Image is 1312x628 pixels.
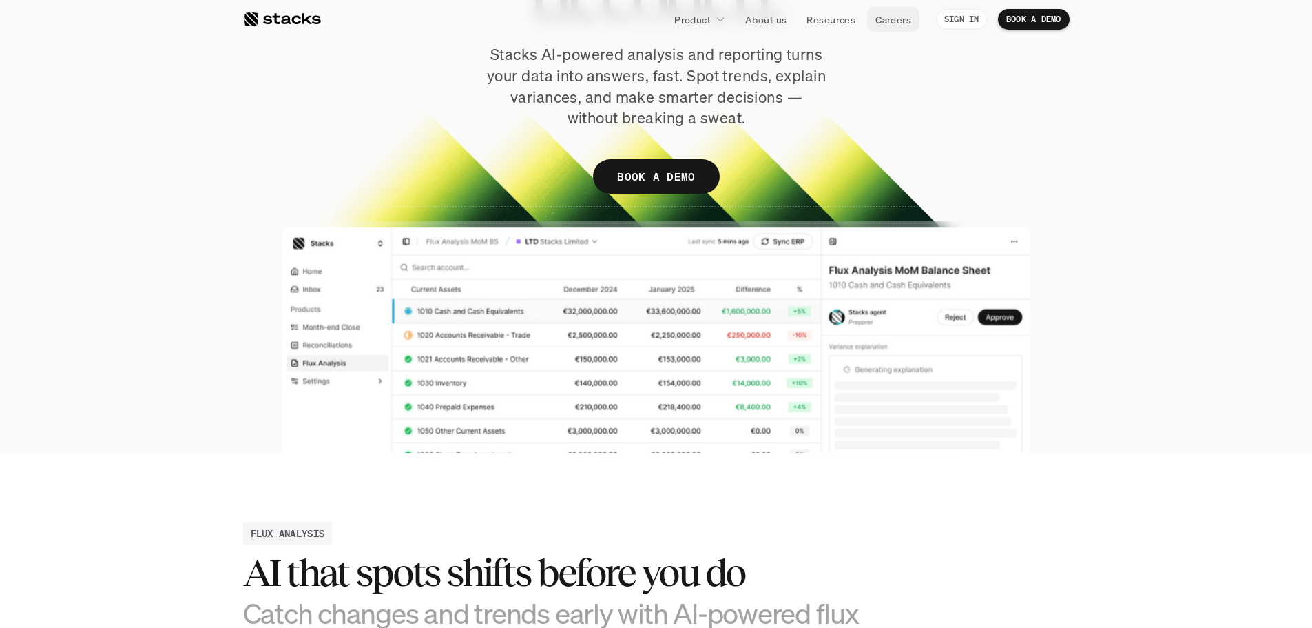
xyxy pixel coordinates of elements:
[674,12,711,27] p: Product
[745,12,787,27] p: About us
[163,263,223,272] a: Privacy Policy
[243,551,863,594] h2: AI that spots shifts before you do
[944,14,979,24] p: SIGN IN
[737,7,795,32] a: About us
[251,526,325,540] h2: FLUX ANALYSIS
[875,12,911,27] p: Careers
[806,12,855,27] p: Resources
[867,7,919,32] a: Careers
[1006,14,1061,24] p: BOOK A DEMO
[593,159,720,194] a: BOOK A DEMO
[936,9,988,30] a: SIGN IN
[617,167,696,187] p: BOOK A DEMO
[798,7,864,32] a: Resources
[998,9,1070,30] a: BOOK A DEMO
[484,44,829,129] p: Stacks AI-powered analysis and reporting turns your data into answers, fast. Spot trends, explain...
